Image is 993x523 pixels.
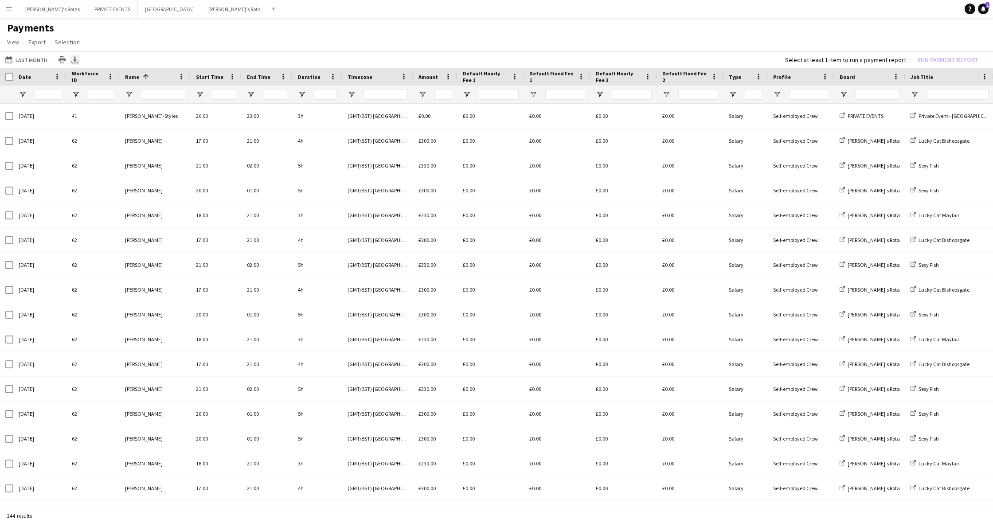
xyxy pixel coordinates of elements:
div: (GMT/BST) [GEOGRAPHIC_DATA] [342,129,413,153]
div: (GMT/BST) [GEOGRAPHIC_DATA] [342,451,413,476]
div: £0.00 [590,129,657,153]
a: Sexy Fish [911,162,939,169]
a: PRIVATE EVENTS [840,113,884,119]
div: (GMT/BST) [GEOGRAPHIC_DATA] [342,228,413,252]
a: Lucky Cat Bishopsgate [911,137,970,144]
div: 17:00 [191,476,242,500]
div: £0.00 [457,476,524,500]
div: 21:00 [242,277,293,302]
div: Salary [723,451,768,476]
span: [PERSON_NAME]'s Rota [848,435,900,442]
div: [DATE] [13,253,66,277]
span: [PERSON_NAME]'s Rota [848,261,900,268]
div: 21:00 [242,451,293,476]
div: 20:00 [191,104,242,128]
div: 17:00 [191,277,242,302]
a: [PERSON_NAME]'s Rota [840,212,900,219]
div: £0.00 [590,476,657,500]
div: 62 [66,377,120,401]
div: (GMT/BST) [GEOGRAPHIC_DATA] [342,426,413,451]
span: Sexy Fish [919,410,939,417]
div: £0.00 [524,104,590,128]
div: £0.00 [590,327,657,351]
span: [PERSON_NAME]'s Rota [848,162,900,169]
div: 02:00 [242,253,293,277]
a: [PERSON_NAME]'s Rota [840,460,900,467]
div: 4h [293,129,342,153]
div: 62 [66,402,120,426]
div: [DATE] [13,129,66,153]
button: Open Filter Menu [196,90,204,98]
span: View [7,38,20,46]
div: 20:00 [191,302,242,327]
div: 21:00 [242,476,293,500]
div: Self-employed Crew [768,302,834,327]
div: 4h [293,476,342,500]
div: 4h [293,352,342,376]
div: 62 [66,153,120,178]
div: Self-employed Crew [768,426,834,451]
div: [DATE] [13,153,66,178]
div: Self-employed Crew [768,153,834,178]
input: Start Time Filter Input [212,89,236,100]
span: [PERSON_NAME]'s Rota [848,237,900,243]
div: £0.00 [590,104,657,128]
div: (GMT/BST) [GEOGRAPHIC_DATA] [342,327,413,351]
input: Timezone Filter Input [364,89,408,100]
div: 01:00 [242,302,293,327]
a: Sexy Fish [911,311,939,318]
div: 3h [293,451,342,476]
span: [PERSON_NAME]'s Rota [848,361,900,367]
div: Salary [723,377,768,401]
span: Sexy Fish [919,386,939,392]
div: £0.00 [657,178,723,203]
button: Open Filter Menu [298,90,306,98]
div: Self-employed Crew [768,253,834,277]
a: [PERSON_NAME]'s Rota [840,187,900,194]
div: 62 [66,451,120,476]
div: £0.00 [657,476,723,500]
div: 5h [293,377,342,401]
div: 62 [66,352,120,376]
div: £0.00 [457,277,524,302]
div: £0.00 [590,178,657,203]
div: £0.00 [524,426,590,451]
a: [PERSON_NAME]'s Rota [840,410,900,417]
input: Date Filter Input [35,89,61,100]
div: [DATE] [13,476,66,500]
div: £0.00 [524,302,590,327]
button: Open Filter Menu [596,90,604,98]
div: Salary [723,402,768,426]
div: Self-employed Crew [768,129,834,153]
button: Open Filter Menu [662,90,670,98]
button: Open Filter Menu [529,90,537,98]
span: [PERSON_NAME]'s Rota [848,410,900,417]
div: £0.00 [657,129,723,153]
div: £0.00 [657,377,723,401]
input: Name Filter Input [141,89,185,100]
div: 62 [66,178,120,203]
div: 5h [293,153,342,178]
div: 21:00 [242,203,293,227]
button: [PERSON_NAME]'s Rota [201,0,268,18]
div: [DATE] [13,352,66,376]
button: Open Filter Menu [911,90,919,98]
a: [PERSON_NAME]'s Rota [840,137,900,144]
button: Open Filter Menu [463,90,471,98]
div: Self-employed Crew [768,451,834,476]
div: £0.00 [524,476,590,500]
div: 21:00 [242,327,293,351]
span: [PERSON_NAME]'s Rota [848,286,900,293]
div: (GMT/BST) [GEOGRAPHIC_DATA] [342,302,413,327]
button: Open Filter Menu [840,90,848,98]
app-action-btn: Export XLSX [70,55,80,65]
a: Lucky Cat Bishopsgate [911,361,970,367]
div: [DATE] [13,178,66,203]
input: Default Fixed Fee 2 Filter Input [678,89,718,100]
div: [DATE] [13,203,66,227]
div: Self-employed Crew [768,402,834,426]
div: £0.00 [524,253,590,277]
div: 41 [66,104,120,128]
div: [DATE] [13,302,66,327]
div: (GMT/BST) [GEOGRAPHIC_DATA] [342,277,413,302]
